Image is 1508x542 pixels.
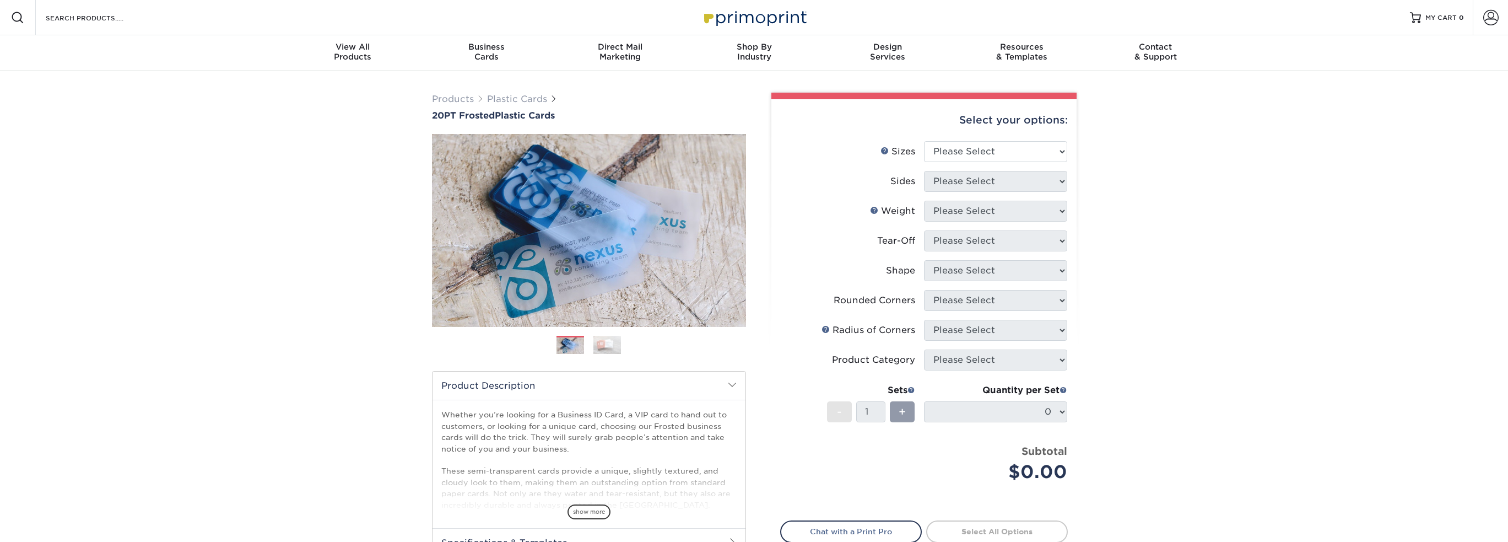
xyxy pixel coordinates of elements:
div: & Support [1089,42,1223,62]
div: Sides [890,175,915,188]
div: Services [821,42,955,62]
a: Direct MailMarketing [553,35,687,71]
span: + [899,404,906,420]
a: Plastic Cards [487,94,547,104]
a: DesignServices [821,35,955,71]
div: Industry [687,42,821,62]
div: Sets [827,384,915,397]
div: & Templates [955,42,1089,62]
h1: Plastic Cards [432,110,746,121]
h2: Product Description [433,372,745,400]
div: Weight [870,205,915,218]
div: Cards [419,42,553,62]
span: Direct Mail [553,42,687,52]
span: View All [286,42,420,52]
div: Quantity per Set [924,384,1067,397]
div: Radius of Corners [821,324,915,337]
a: Resources& Templates [955,35,1089,71]
a: 20PT FrostedPlastic Cards [432,110,746,121]
a: Contact& Support [1089,35,1223,71]
input: SEARCH PRODUCTS..... [45,11,152,24]
img: Plastic Cards 02 [593,336,621,355]
img: 20PT Frosted 01 [432,122,746,339]
div: Rounded Corners [834,294,915,307]
div: $0.00 [932,459,1067,485]
span: show more [567,505,610,519]
span: - [837,404,842,420]
div: Tear-Off [877,234,915,248]
a: BusinessCards [419,35,553,71]
span: 0 [1459,14,1464,22]
div: Product Category [832,353,915,367]
strong: Subtotal [1021,445,1067,457]
span: Shop By [687,42,821,52]
span: 20PT Frosted [432,110,495,121]
span: MY CART [1425,13,1457,23]
img: Plastic Cards 01 [556,336,584,355]
div: Shape [886,264,915,277]
a: Shop ByIndustry [687,35,821,71]
a: View AllProducts [286,35,420,71]
a: Products [432,94,474,104]
div: Select your options: [780,99,1068,141]
span: Business [419,42,553,52]
span: Contact [1089,42,1223,52]
span: Design [821,42,955,52]
span: Resources [955,42,1089,52]
div: Marketing [553,42,687,62]
div: Products [286,42,420,62]
div: Sizes [880,145,915,158]
img: Primoprint [699,6,809,29]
